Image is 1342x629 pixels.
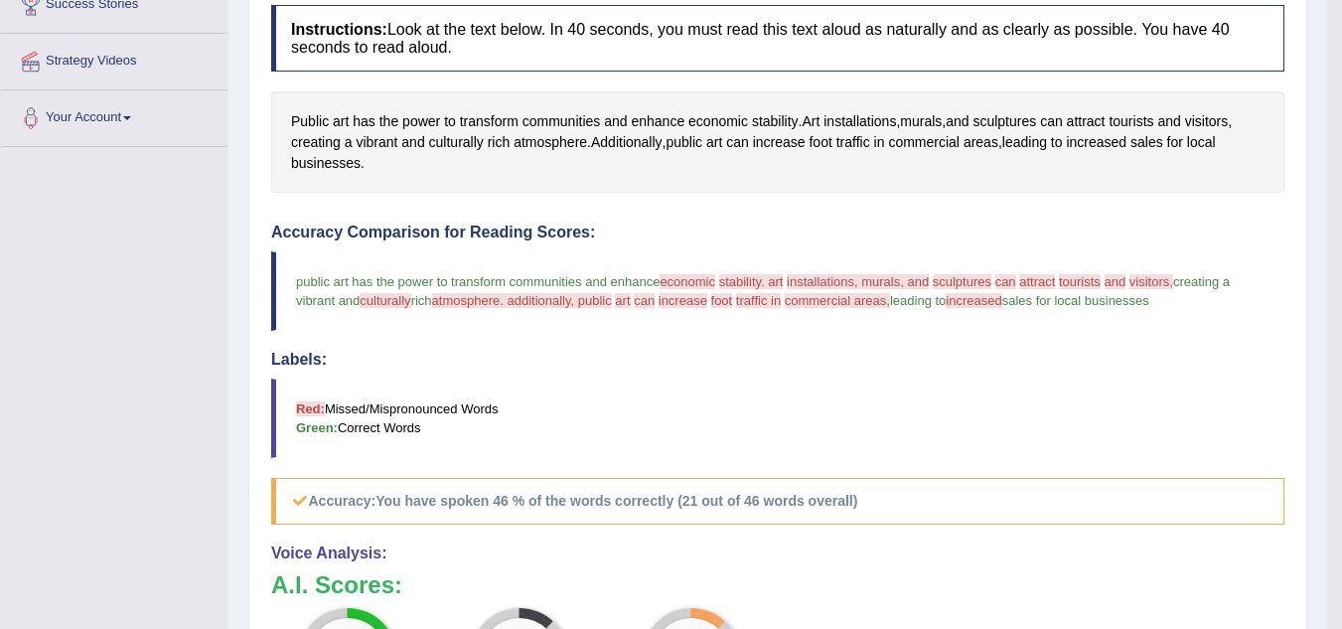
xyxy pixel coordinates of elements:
[1129,274,1173,289] span: visitors,
[706,132,722,153] span: Click to see word definition
[291,132,341,153] span: Click to see word definition
[460,111,519,132] span: Click to see word definition
[444,111,456,132] span: Click to see word definition
[809,132,831,153] span: Click to see word definition
[1066,132,1126,153] span: Click to see word definition
[271,545,1284,562] h4: Voice Analysis:
[271,478,1284,525] h5: Accuracy:
[360,293,410,308] span: culturally
[375,493,857,509] b: You have spoken 46 % of the words correctly (21 out of 46 words overall)
[429,132,484,153] span: Click to see word definition
[291,111,329,132] span: Click to see word definition
[1167,132,1183,153] span: Click to see word definition
[736,293,781,308] span: traffic in
[823,111,896,132] span: Click to see word definition
[488,132,511,153] span: Click to see word definition
[946,293,1001,308] span: increased
[356,132,397,153] span: Click to see word definition
[933,274,991,289] span: sculptures
[615,293,630,308] span: art
[1130,132,1163,153] span: Click to see word definition
[1019,274,1055,289] span: attract
[333,111,349,132] span: Click to see word definition
[752,111,799,132] span: Click to see word definition
[379,111,398,132] span: Click to see word definition
[785,293,890,308] span: commercial areas,
[900,111,942,132] span: Click to see word definition
[836,132,870,153] span: Click to see word definition
[711,293,733,308] span: foot
[964,132,998,153] span: Click to see word definition
[802,111,820,132] span: Click to see word definition
[296,274,660,289] span: public art has the power to transform communities and enhance
[604,111,627,132] span: Click to see word definition
[659,293,707,308] span: increase
[972,111,1036,132] span: Click to see word definition
[296,401,325,416] b: Red:
[688,111,748,132] span: Click to see word definition
[719,274,784,289] span: stability. art
[726,132,749,153] span: Click to see word definition
[1059,274,1101,289] span: tourists
[666,132,702,153] span: Click to see word definition
[1185,111,1229,132] span: Click to see word definition
[1,90,227,140] a: Your Account
[631,111,684,132] span: Click to see word definition
[1105,274,1126,289] span: and
[1067,111,1106,132] span: Click to see word definition
[660,274,715,289] span: economic
[401,132,424,153] span: Click to see word definition
[1040,111,1063,132] span: Click to see word definition
[1002,293,1149,308] span: sales for local businesses
[291,21,387,38] b: Instructions:
[411,293,432,308] span: rich
[296,274,1234,308] span: creating a vibrant and
[271,351,1284,369] h4: Labels:
[888,132,960,153] span: Click to see word definition
[1002,132,1047,153] span: Click to see word definition
[1,34,227,83] a: Strategy Videos
[271,571,402,598] b: A.I. Scores:
[634,293,655,308] span: can
[271,224,1284,241] h4: Accuracy Comparison for Reading Scores:
[890,293,946,308] span: leading to
[946,111,969,132] span: Click to see word definition
[874,132,885,153] span: Click to see word definition
[432,293,612,308] span: atmosphere. additionally, public
[1157,111,1180,132] span: Click to see word definition
[522,111,601,132] span: Click to see word definition
[787,274,929,289] span: installations, murals, and
[296,420,338,435] b: Green:
[1051,132,1063,153] span: Click to see word definition
[591,132,663,153] span: Click to see word definition
[1187,132,1216,153] span: Click to see word definition
[271,5,1284,72] h4: Look at the text below. In 40 seconds, you must read this text aloud as naturally and as clearly ...
[345,132,353,153] span: Click to see word definition
[514,132,587,153] span: Click to see word definition
[1109,111,1153,132] span: Click to see word definition
[402,111,440,132] span: Click to see word definition
[353,111,375,132] span: Click to see word definition
[271,379,1284,458] blockquote: Missed/Mispronounced Words Correct Words
[291,153,361,174] span: Click to see word definition
[753,132,806,153] span: Click to see word definition
[271,91,1284,193] div: . , , , . , , .
[995,274,1016,289] span: can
